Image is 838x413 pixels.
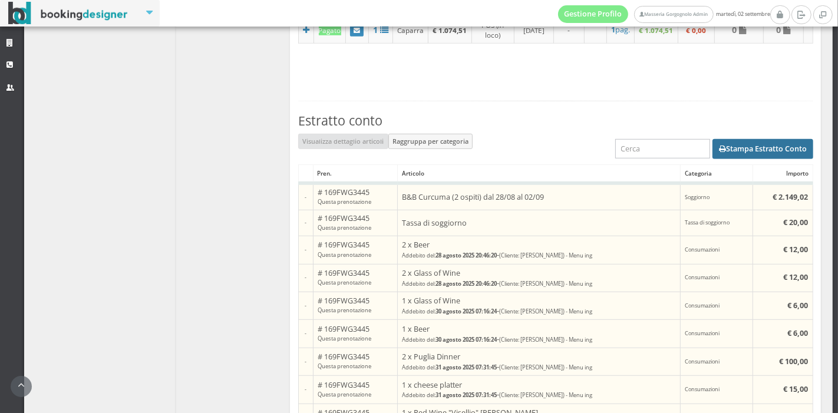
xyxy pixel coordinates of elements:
b: € 12,00 [784,245,809,255]
small: Questa prenotazione [318,391,371,398]
small: Questa prenotazione [318,362,371,370]
h5: # 169FWG3445 [318,296,393,314]
h5: pag. [611,25,630,34]
small: Addebito del: [402,336,497,343]
small: Questa prenotazione [318,306,371,314]
small: Addebito del: [402,280,497,288]
small: Questa prenotazione [318,224,371,232]
td: Consumazioni [681,348,753,375]
h5: # 169FWG3445 [318,188,393,206]
small: (Cliente: [PERSON_NAME]) - Menu ing [499,308,592,315]
a: 1pag. [611,25,630,34]
a: Masseria Gorgognolo Admin [634,6,713,23]
b: € 1.074,51 [639,25,674,35]
a: Gestione Profilo [558,5,629,23]
td: Consumazioni [681,320,753,348]
td: [DATE] [514,17,554,44]
input: Cerca [615,139,710,158]
h5: - [402,306,676,315]
h5: # 169FWG3445 [318,352,393,370]
b: 31 agosto 2025 07:31:45 [436,364,497,371]
b: € 0,00 [687,25,707,35]
h5: 2 x Beer [402,240,676,249]
small: (Cliente: [PERSON_NAME]) - Menu ing [499,252,592,259]
h5: 1 x Beer [402,325,676,333]
span: martedì, 02 settembre [558,5,770,23]
button: Stampa Estratto Conto [712,139,813,159]
b: 0 [732,24,737,35]
small: Addebito del: [402,252,497,259]
h5: - [402,250,676,259]
h5: # 169FWG3445 [318,381,393,398]
h5: 2 x Puglia Dinner [402,352,676,361]
small: Questa prenotazione [318,198,371,206]
img: BookingDesigner.com [8,2,128,25]
button: Raggruppa per categoria [388,134,473,149]
td: - [298,292,313,320]
small: (Cliente: [PERSON_NAME]) - Menu ing [499,280,592,288]
h3: Estratto conto [298,113,813,128]
td: POS (in loco) [471,17,514,44]
b: € 12,00 [784,272,809,282]
small: Addebito del: [402,364,497,371]
div: Importo [753,165,813,181]
td: Consumazioni [681,292,753,320]
td: - [298,376,313,404]
td: Soggiorno [681,183,753,210]
h5: B&B Curcuma (2 ospiti) dal 28/08 al 02/09 [402,193,676,201]
small: Addebito del: [402,308,497,315]
h5: # 169FWG3445 [318,325,393,342]
h5: - [402,279,676,288]
h5: # 169FWG3445 [318,240,393,258]
h5: # 169FWG3445 [318,269,393,286]
small: Questa prenotazione [318,335,371,342]
b: € 2.149,02 [773,192,809,202]
td: - [298,264,313,292]
small: (Cliente: [PERSON_NAME]) - Menu ing [499,336,592,343]
td: Consumazioni [681,376,753,404]
h5: - [402,390,676,399]
td: - [554,17,585,44]
b: 1 [373,24,378,35]
b: 28 agosto 2025 20:46:20 [436,252,497,259]
td: - [298,183,313,210]
h5: 1 x cheese platter [402,381,676,389]
div: Pren. [314,165,397,181]
b: 28 agosto 2025 20:46:20 [436,280,497,288]
td: - [298,210,313,236]
div: Pagato [319,25,341,35]
b: € 100,00 [780,356,809,366]
h5: # 169FWG3445 [318,214,393,232]
b: € 1.074,51 [433,25,467,35]
b: 0 [777,24,781,35]
small: Questa prenotazione [318,279,371,286]
td: Tassa di soggiorno [681,210,753,236]
td: - [298,320,313,348]
b: € 6,00 [788,328,809,338]
b: 30 agosto 2025 07:16:24 [436,308,497,315]
td: Consumazioni [681,236,753,264]
td: Consumazioni [681,264,753,292]
h5: Tassa di soggiorno [402,219,676,227]
td: - [298,236,313,264]
b: 1 [611,25,615,35]
h5: - [402,335,676,343]
small: (Cliente: [PERSON_NAME]) - Menu ing [499,391,592,399]
small: Addebito del: [402,391,497,399]
small: Questa prenotazione [318,251,371,259]
b: € 15,00 [784,384,809,394]
a: 1 [373,25,388,35]
td: Caparra [393,17,428,44]
h5: 2 x Glass of Wine [402,269,676,277]
h5: 1 x Glass of Wine [402,296,676,305]
td: - [298,348,313,375]
div: Categoria [681,165,753,181]
b: € 20,00 [784,217,809,227]
b: 31 agosto 2025 07:31:45 [436,391,497,399]
small: (Cliente: [PERSON_NAME]) - Menu ing [499,364,592,371]
b: 30 agosto 2025 07:16:24 [436,336,497,343]
div: Articolo [398,165,680,181]
b: € 6,00 [788,300,809,310]
h5: - [402,362,676,371]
